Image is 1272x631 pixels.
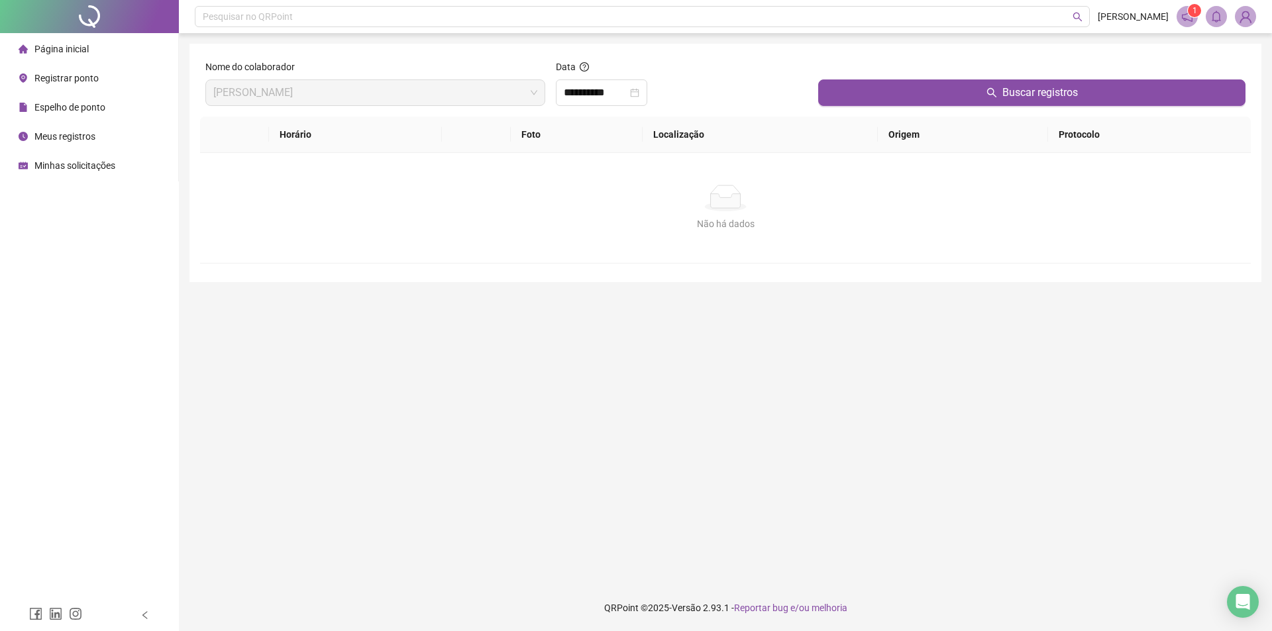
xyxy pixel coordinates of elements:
span: file [19,103,28,112]
span: search [1073,12,1083,22]
span: [PERSON_NAME] [1098,9,1169,24]
span: Buscar registros [1002,85,1078,101]
th: Horário [269,117,442,153]
span: Espelho de ponto [34,102,105,113]
div: Não há dados [216,217,1235,231]
span: Registrar ponto [34,73,99,83]
div: Open Intercom Messenger [1227,586,1259,618]
span: bell [1210,11,1222,23]
span: linkedin [49,607,62,620]
span: instagram [69,607,82,620]
footer: QRPoint © 2025 - 2.93.1 - [179,585,1272,631]
img: 84180 [1236,7,1255,26]
th: Localização [643,117,878,153]
span: search [986,87,997,98]
button: Buscar registros [818,79,1245,106]
span: question-circle [580,62,589,72]
span: Meus registros [34,131,95,142]
span: Reportar bug e/ou melhoria [734,603,847,613]
span: notification [1181,11,1193,23]
th: Origem [878,117,1048,153]
sup: 1 [1188,4,1201,17]
span: 1 [1192,6,1197,15]
span: Página inicial [34,44,89,54]
span: CAIO HENRIQUE SILVA DOS SANTOS [213,80,537,105]
span: Data [556,62,576,72]
span: home [19,44,28,54]
span: schedule [19,161,28,170]
span: clock-circle [19,132,28,141]
span: Versão [672,603,701,613]
span: Minhas solicitações [34,160,115,171]
th: Protocolo [1048,117,1251,153]
span: environment [19,73,28,83]
span: left [140,610,150,620]
th: Foto [511,117,643,153]
label: Nome do colaborador [205,60,303,74]
span: facebook [29,607,42,620]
